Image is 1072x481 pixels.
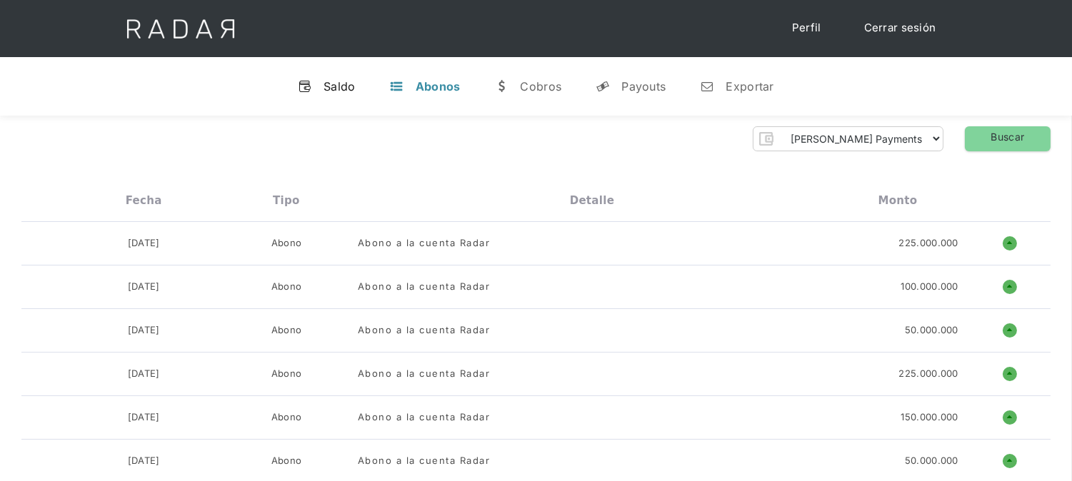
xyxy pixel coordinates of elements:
div: Payouts [621,79,666,93]
div: Monto [878,194,918,207]
div: 225.000.000 [899,367,958,381]
div: y [596,79,610,93]
div: Cobros [520,79,561,93]
div: Fecha [126,194,162,207]
h1: o [1003,454,1017,468]
div: Abono [271,454,302,468]
div: t [390,79,404,93]
div: Saldo [324,79,356,93]
div: Abono a la cuenta Radar [358,410,491,425]
h1: o [1003,367,1017,381]
div: Abonos [416,79,461,93]
a: Cerrar sesión [850,14,951,42]
div: Abono a la cuenta Radar [358,367,491,381]
div: [DATE] [128,454,160,468]
div: Exportar [726,79,773,93]
h1: o [1003,410,1017,425]
div: Abono [271,280,302,294]
div: [DATE] [128,236,160,250]
div: Tipo [273,194,300,207]
div: Detalle [570,194,614,207]
div: Abono [271,410,302,425]
div: w [494,79,509,93]
div: 150.000.000 [901,410,958,425]
a: Perfil [778,14,836,42]
div: Abono [271,367,302,381]
div: [DATE] [128,410,160,425]
div: v [298,79,312,93]
div: Abono a la cuenta Radar [358,454,491,468]
h1: o [1003,323,1017,338]
div: [DATE] [128,367,160,381]
div: [DATE] [128,323,160,338]
a: Buscar [965,126,1051,151]
form: Form [753,126,943,151]
div: 100.000.000 [901,280,958,294]
div: 225.000.000 [899,236,958,250]
div: 50.000.000 [905,323,958,338]
div: [DATE] [128,280,160,294]
div: Abono [271,323,302,338]
div: n [700,79,714,93]
div: Abono [271,236,302,250]
div: Abono a la cuenta Radar [358,280,491,294]
h1: o [1003,236,1017,250]
div: Abono a la cuenta Radar [358,236,491,250]
div: Abono a la cuenta Radar [358,323,491,338]
h1: o [1003,280,1017,294]
div: 50.000.000 [905,454,958,468]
